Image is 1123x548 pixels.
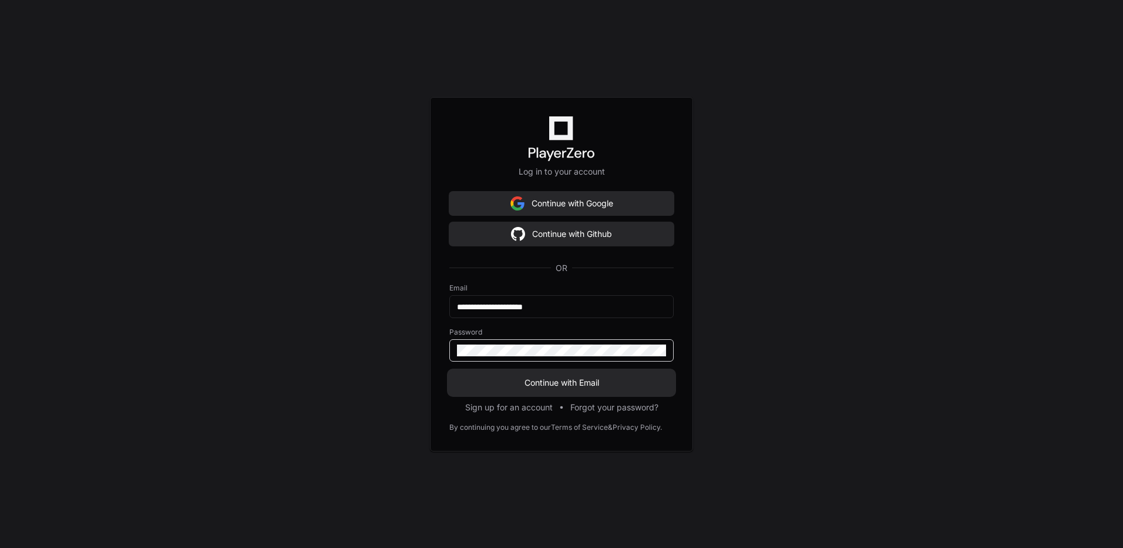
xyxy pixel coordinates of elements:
[449,423,551,432] div: By continuing you agree to our
[465,402,553,413] button: Sign up for an account
[570,402,658,413] button: Forgot your password?
[608,423,613,432] div: &
[449,377,674,389] span: Continue with Email
[449,192,674,215] button: Continue with Google
[449,222,674,246] button: Continue with Github
[551,262,572,274] span: OR
[510,192,524,215] img: Sign in with google
[551,423,608,432] a: Terms of Service
[449,328,674,337] label: Password
[613,423,662,432] a: Privacy Policy.
[511,222,525,246] img: Sign in with google
[449,371,674,395] button: Continue with Email
[449,166,674,178] p: Log in to your account
[449,283,674,293] label: Email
